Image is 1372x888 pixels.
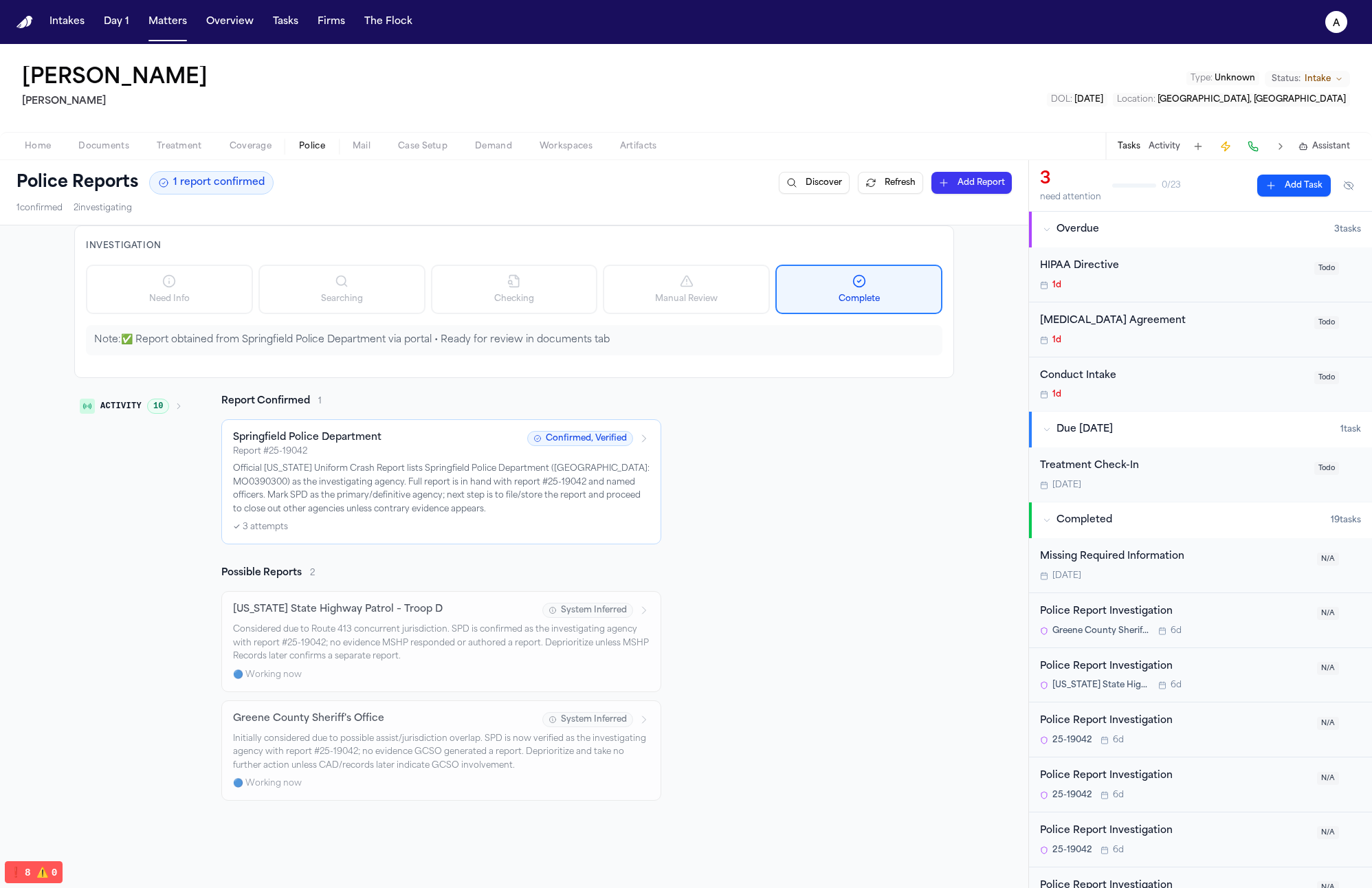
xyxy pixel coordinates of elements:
span: Type : [1191,74,1213,82]
button: Searching [258,265,425,314]
span: N/A [1317,826,1339,839]
span: Status: [1272,74,1301,85]
span: Todo [1314,262,1339,275]
div: Report # 25-19042 [233,446,519,457]
div: Open task: Retainer Agreement [1029,302,1372,357]
div: Greene County Sheriff's OfficeSystem InferredInitially considered due to possible assist/jurisdic... [221,700,661,801]
span: N/A [1317,717,1339,730]
a: Home [16,16,33,29]
span: 1d [1052,280,1061,291]
button: Add Task [1257,175,1331,197]
div: Springfield Police DepartmentReport #25-19042Confirmed, VerifiedOfficial [US_STATE] Uniform Crash... [221,419,661,544]
span: Case Setup [398,141,447,152]
span: Due [DATE] [1056,423,1113,436]
button: The Flock [359,10,418,34]
span: Checking [494,293,534,304]
button: Edit Type: Unknown [1186,71,1259,85]
div: Open task: Missing Required Information [1029,538,1372,593]
div: ✓ 3 attempts [233,522,650,533]
a: Intakes [44,10,90,34]
span: Completed [1056,513,1112,527]
button: Add Task [1188,137,1208,156]
button: Checking [431,265,598,314]
a: Firms [312,10,351,34]
h3: [US_STATE] State Highway Patrol – Troop D [233,603,443,617]
div: Open task: Conduct Intake [1029,357,1372,412]
span: 25-19042 [1052,735,1092,746]
button: Edit matter name [22,66,208,91]
h1: [PERSON_NAME] [22,66,208,91]
div: 🔵 Working now [233,778,650,789]
div: Open task: Police Report Investigation [1029,648,1372,703]
button: Create Immediate Task [1216,137,1235,156]
div: Police Report Investigation [1040,604,1309,620]
span: Demand [475,141,512,152]
span: 25-19042 [1052,845,1092,856]
span: 25-19042 [1052,790,1092,801]
span: System Inferred [542,603,633,618]
div: [MEDICAL_DATA] Agreement [1040,313,1306,329]
span: Location : [1117,96,1155,104]
span: N/A [1317,662,1339,675]
span: [US_STATE] State Highway Patrol – Troop D [1052,680,1150,691]
p: Note: ✅ Report obtained from Springfield Police Department via portal • Ready for review in docum... [94,333,934,347]
span: 3 task s [1334,224,1361,235]
span: 1d [1052,389,1061,400]
span: Intake [1305,74,1331,85]
div: Open task: Police Report Investigation [1029,702,1372,757]
button: Activity10 [74,395,188,418]
span: Artifacts [620,141,657,152]
button: Overdue3tasks [1029,212,1372,247]
a: Overview [201,10,259,34]
h2: Possible Reports [221,566,302,580]
div: [US_STATE] State Highway Patrol – Troop DSystem InferredConsidered due to Route 413 concurrent ju... [221,591,661,692]
div: 3 [1040,168,1101,190]
p: Initially considered due to possible assist/jurisdiction overlap. SPD is now verified as the inve... [233,733,650,773]
button: Hide completed tasks (⌘⇧H) [1336,175,1361,197]
span: Todo [1314,462,1339,475]
div: need attention [1040,192,1101,203]
button: Add Report [931,172,1012,194]
span: Home [25,141,51,152]
span: Coverage [230,141,272,152]
span: Police [299,141,325,152]
span: Need Info [149,293,190,304]
div: Open task: Police Report Investigation [1029,812,1372,867]
span: Confirmed, Verified [527,431,633,446]
button: Completed19tasks [1029,502,1372,538]
div: 🔵 Working now [233,669,650,680]
span: DOL : [1051,96,1072,104]
span: Manual Review [655,293,718,304]
button: Refresh [858,172,923,194]
div: Treatment Check-In [1040,458,1306,474]
span: 1 report confirmed [173,176,265,190]
button: Edit Location: Springfield, MO [1113,93,1350,107]
span: 10 [147,399,169,414]
div: Open task: Police Report Investigation [1029,593,1372,648]
p: Official [US_STATE] Uniform Crash Report lists Springfield Police Department ([GEOGRAPHIC_DATA]: ... [233,463,650,516]
div: Missing Required Information [1040,549,1309,565]
h2: Report Confirmed [221,395,310,408]
div: Police Report Investigation [1040,659,1309,675]
button: Need Info [86,265,253,314]
span: 1 [318,396,322,407]
span: [GEOGRAPHIC_DATA], [GEOGRAPHIC_DATA] [1158,96,1346,104]
h3: Greene County Sheriff's Office [233,712,384,726]
span: Documents [78,141,129,152]
button: Day 1 [98,10,135,34]
button: Activity [1149,141,1180,152]
h2: [PERSON_NAME] [22,93,213,110]
button: Manual Review [603,265,770,314]
span: [DATE] [1052,570,1081,581]
span: [DATE] [1074,96,1103,104]
span: Treatment [157,141,202,152]
span: 2 investigating [74,203,132,214]
span: Searching [321,293,363,304]
text: a [1333,19,1340,28]
button: Due [DATE]1task [1029,412,1372,447]
div: Open task: Treatment Check-In [1029,447,1372,502]
button: Matters [143,10,192,34]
